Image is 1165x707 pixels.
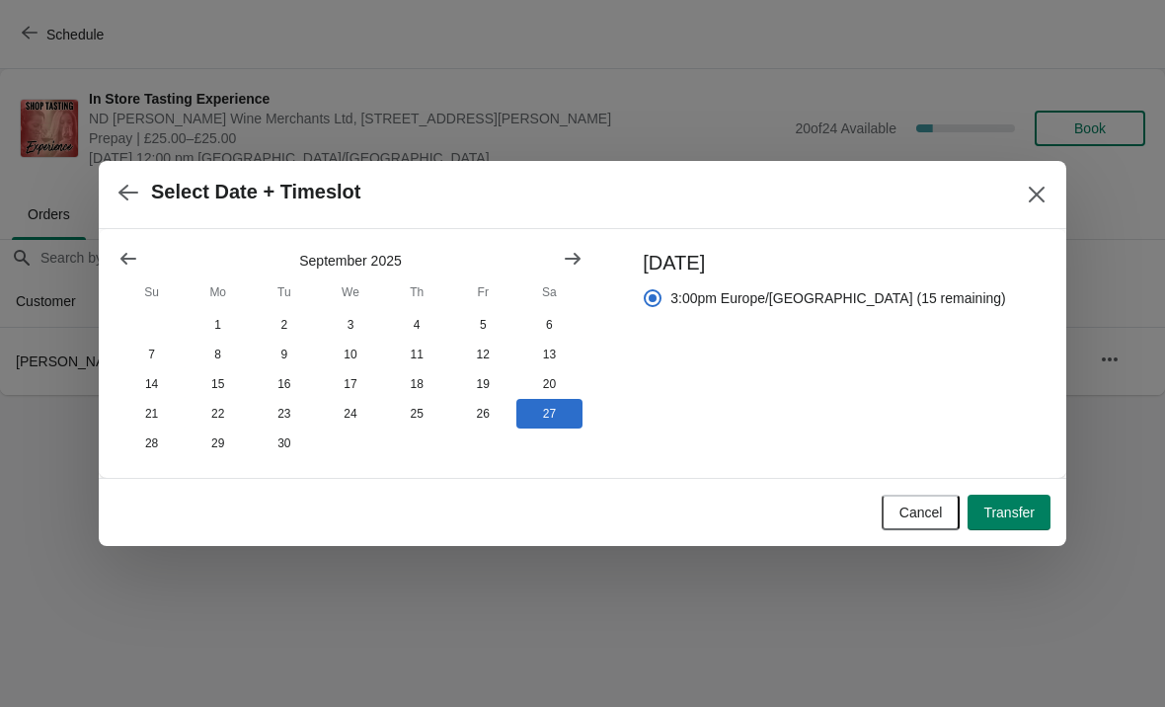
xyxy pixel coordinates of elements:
[251,275,317,310] th: Tuesday
[118,399,185,429] button: Sunday September 21 2025
[384,340,450,369] button: Thursday September 11 2025
[882,495,961,530] button: Cancel
[111,241,146,276] button: Show previous month, August 2025
[899,505,943,520] span: Cancel
[317,340,383,369] button: Wednesday September 10 2025
[185,275,251,310] th: Monday
[450,310,516,340] button: Friday September 5 2025
[450,275,516,310] th: Friday
[670,288,1006,308] span: 3:00pm Europe/[GEOGRAPHIC_DATA] (15 remaining)
[516,275,582,310] th: Saturday
[384,369,450,399] button: Thursday September 18 2025
[251,310,317,340] button: Tuesday September 2 2025
[118,275,185,310] th: Sunday
[450,340,516,369] button: Friday September 12 2025
[516,340,582,369] button: Saturday September 13 2025
[384,275,450,310] th: Thursday
[450,369,516,399] button: Friday September 19 2025
[384,310,450,340] button: Thursday September 4 2025
[185,369,251,399] button: Monday September 15 2025
[983,505,1035,520] span: Transfer
[516,310,582,340] button: Saturday September 6 2025
[251,429,317,458] button: Tuesday September 30 2025
[185,310,251,340] button: Monday September 1 2025
[118,429,185,458] button: Sunday September 28 2025
[317,310,383,340] button: Wednesday September 3 2025
[151,181,361,203] h2: Select Date + Timeslot
[968,495,1050,530] button: Transfer
[555,241,590,276] button: Show next month, October 2025
[317,369,383,399] button: Wednesday September 17 2025
[1019,177,1054,212] button: Close
[251,340,317,369] button: Tuesday September 9 2025
[450,399,516,429] button: Friday September 26 2025
[516,399,582,429] button: Saturday September 27 2025
[317,399,383,429] button: Wednesday September 24 2025
[185,399,251,429] button: Monday September 22 2025
[251,399,317,429] button: Tuesday September 23 2025
[118,340,185,369] button: Sunday September 7 2025
[384,399,450,429] button: Thursday September 25 2025
[118,369,185,399] button: Sunday September 14 2025
[317,275,383,310] th: Wednesday
[643,249,1006,276] h3: [DATE]
[251,369,317,399] button: Tuesday September 16 2025
[516,369,582,399] button: Saturday September 20 2025
[185,429,251,458] button: Monday September 29 2025
[185,340,251,369] button: Monday September 8 2025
